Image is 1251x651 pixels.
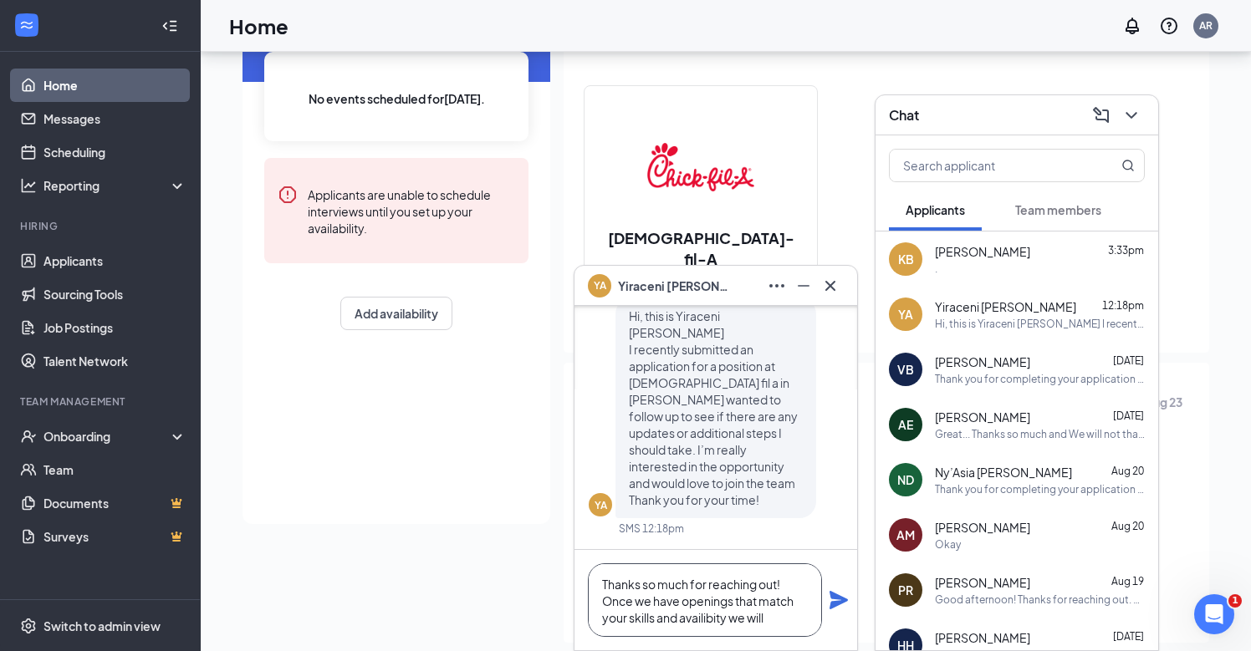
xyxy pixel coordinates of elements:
div: Reporting [43,177,187,194]
img: Chick-fil-A [647,114,754,221]
svg: Cross [820,276,840,296]
span: Hi, this is Yiraceni [PERSON_NAME] I recently submitted an application for a position at [DEMOGRA... [629,308,798,507]
svg: Minimize [794,276,814,296]
div: Good afternoon! Thanks for reaching out. We did receive your application [DATE]. We will reach ou... [935,593,1145,607]
button: ChevronDown [1118,102,1145,129]
svg: Ellipses [767,276,787,296]
div: . [935,262,937,276]
div: YA [595,498,607,512]
div: PR [898,582,913,598]
h2: [DEMOGRAPHIC_DATA]-fil-A [585,227,817,269]
div: AR [1199,18,1213,33]
a: DocumentsCrown [43,486,186,520]
span: Aug 19 [1111,575,1144,587]
a: Job Postings [43,311,186,344]
span: [PERSON_NAME] [935,353,1030,370]
div: Switch to admin view [43,618,161,634]
span: [PERSON_NAME] [935,519,1030,536]
svg: WorkstreamLogo [18,17,35,33]
span: [DATE] [1113,630,1144,643]
input: Search applicant [890,150,1088,181]
div: Team Management [20,394,183,409]
a: Team [43,453,186,486]
a: Messages [43,102,186,135]
span: [DATE] [1113,354,1144,367]
h3: Chat [889,106,919,125]
div: YA [898,306,913,323]
svg: ComposeMessage [1091,105,1111,125]
div: AM [896,526,915,543]
span: [PERSON_NAME] [935,629,1030,646]
span: Yiraceni [PERSON_NAME] [618,277,735,295]
span: Ny’Asia [PERSON_NAME] [935,464,1072,481]
div: Okay [935,537,961,552]
svg: ChevronDown [1121,105,1141,125]
svg: Plane [829,590,849,610]
span: Applicants [906,202,965,217]
button: Add availability [340,297,452,330]
span: [DATE] [1113,409,1144,422]
div: Onboarding [43,428,172,445]
svg: UserCheck [20,428,37,445]
button: ComposeMessage [1088,102,1115,129]
svg: QuestionInfo [1159,16,1179,36]
a: Home [43,69,186,102]
span: [PERSON_NAME] [935,574,1030,591]
span: No events scheduled for [DATE] . [309,89,485,108]
div: Hi, this is Yiraceni [PERSON_NAME] I recently submitted an application for a position at [DEMOGRA... [935,317,1145,331]
span: Yiraceni [PERSON_NAME] [935,298,1076,315]
div: Applicants are unable to schedule interviews until you set up your availability. [308,185,515,236]
span: Team members [1015,202,1101,217]
span: [PERSON_NAME] [935,243,1030,260]
button: Ellipses [763,272,790,299]
a: SurveysCrown [43,520,186,553]
a: Talent Network [43,344,186,378]
svg: Settings [20,618,37,634]
a: Applicants [43,244,186,277]
iframe: Intercom live chat [1194,594,1234,634]
div: KB [898,251,914,267]
span: Aug 20 [1111,520,1144,532]
span: 3:33pm [1108,244,1144,257]
h1: Home [229,12,288,40]
svg: Collapse [161,18,178,34]
div: VB [897,361,914,378]
span: Aug 20 [1111,465,1144,477]
svg: Analysis [20,177,37,194]
a: Scheduling [43,135,186,169]
div: Thank you for completing your application for the Front of House Team Member position. We will re... [935,482,1145,496]
button: Minimize [790,272,817,299]
div: Thank you for completing your application for the Back of House Team Member position. We will rev... [935,372,1145,386]
span: 1 [1228,594,1242,608]
div: AE [898,416,913,433]
span: 12:18pm [1102,299,1144,312]
div: Hiring [20,219,183,233]
a: Sourcing Tools [43,277,186,311]
span: [PERSON_NAME] [935,409,1030,425]
div: SMS 12:18pm [619,521,684,536]
div: Great... Thanks so much and We will not that on your application! We will reach out when we have ... [935,427,1145,441]
svg: Notifications [1122,16,1142,36]
div: ND [897,471,914,488]
textarea: Thanks so much for reaching out! Once we have openings that match your skills and availibity we will [588,563,822,637]
svg: Error [278,185,298,205]
svg: MagnifyingGlass [1121,159,1135,172]
button: Cross [817,272,844,299]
